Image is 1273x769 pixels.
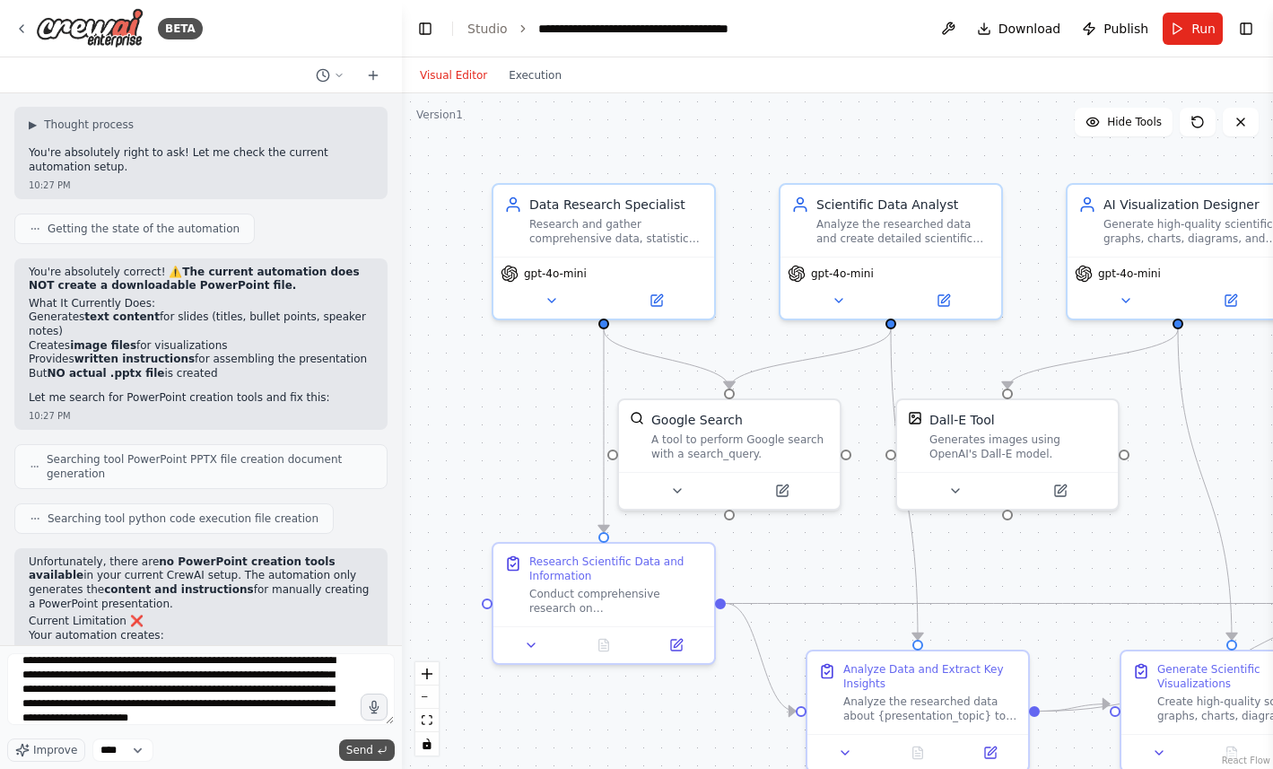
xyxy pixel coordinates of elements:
[29,266,373,293] p: You're absolutely correct! ⚠️
[816,217,990,246] div: Analyze the researched data and create detailed scientific insights, identify trends, patterns, a...
[492,183,716,320] div: Data Research SpecialistResearch and gather comprehensive data, statistics, and scientific inform...
[779,183,1003,320] div: Scientific Data AnalystAnalyze the researched data and create detailed scientific insights, ident...
[1107,115,1162,129] span: Hide Tools
[467,20,740,38] nav: breadcrumb
[47,452,372,481] span: Searching tool PowerPoint PPTX file creation document generation
[29,339,373,354] li: Creates for visualizations
[413,16,438,41] button: Hide left sidebar
[595,329,613,532] g: Edge from 77a93f7b-2c2c-4989-8033-d10fc80d703e to 6765e111-7891-44fa-94d3-ccdb49f21c7e
[595,329,738,389] g: Edge from 77a93f7b-2c2c-4989-8033-d10fc80d703e to ec2a8cf7-cf40-4a85-98d5-eecea8a56e80
[29,266,360,293] strong: The current automation does NOT create a downloadable PowerPoint file.
[158,18,203,39] div: BETA
[416,108,463,122] div: Version 1
[731,480,833,502] button: Open in side panel
[880,742,956,764] button: No output available
[959,742,1021,764] button: Open in side panel
[566,634,642,656] button: No output available
[882,329,927,640] g: Edge from 864f0b6b-9092-45b3-8652-713aa7cd0c1e to 7d556612-b74a-46ec-95b3-fbd000eb3347
[84,310,160,323] strong: text content
[29,391,373,406] p: Let me search for PowerPoint creation tools and fix this:
[529,555,703,583] div: Research Scientific Data and Information
[409,65,498,86] button: Visual Editor
[651,433,829,461] div: A tool to perform Google search with a search_query.
[529,217,703,246] div: Research and gather comprehensive data, statistics, and scientific information about {presentatio...
[29,555,336,582] strong: no PowerPoint creation tools available
[361,694,388,721] button: Click to speak your automation idea
[7,738,85,762] button: Improve
[720,329,900,389] g: Edge from 864f0b6b-9092-45b3-8652-713aa7cd0c1e to ec2a8cf7-cf40-4a85-98d5-eecea8a56e80
[467,22,508,36] a: Studio
[726,595,796,721] g: Edge from 6765e111-7891-44fa-94d3-ccdb49f21c7e to 7d556612-b74a-46ec-95b3-fbd000eb3347
[492,542,716,665] div: Research Scientific Data and InformationConduct comprehensive research on {presentation_topic} to...
[44,118,134,132] span: Thought process
[29,353,373,367] li: Provides for assembling the presentation
[29,297,373,311] h2: What It Currently Does:
[816,196,990,214] div: Scientific Data Analyst
[29,367,373,381] li: But is created
[29,555,373,611] p: Unfortunately, there are in your current CrewAI setup. The automation only generates the for manu...
[48,222,240,236] span: Getting the state of the automation
[651,411,743,429] div: Google Search
[998,329,1187,389] g: Edge from c6b26160-ce68-4047-8f8c-c76bfc1b29db to f1454335-ec88-4948-9970-9f5dcb970877
[29,615,373,629] h2: Current Limitation ❌
[415,662,439,686] button: zoom in
[630,411,644,425] img: SerplyWebSearchTool
[29,310,373,338] li: Generates for slides (titles, bullet points, speaker notes)
[529,196,703,214] div: Data Research Specialist
[359,65,388,86] button: Start a new chat
[1222,756,1270,765] a: React Flow attribution
[339,739,395,761] button: Send
[529,587,703,616] div: Conduct comprehensive research on {presentation_topic} to gather relevant scientific data, statis...
[811,267,874,281] span: gpt-4o-mini
[1163,13,1223,45] button: Run
[1075,13,1155,45] button: Publish
[524,267,587,281] span: gpt-4o-mini
[1040,695,1110,721] g: Edge from 7d556612-b74a-46ec-95b3-fbd000eb3347 to d09de65b-c92d-4f3d-92d0-8b418d5c0bb0
[1009,480,1111,502] button: Open in side panel
[606,290,707,311] button: Open in side panel
[29,118,134,132] button: ▶Thought process
[29,146,373,174] p: You're absolutely right to ask! Let me check the current automation setup.
[1169,329,1241,640] g: Edge from c6b26160-ce68-4047-8f8c-c76bfc1b29db to d09de65b-c92d-4f3d-92d0-8b418d5c0bb0
[895,398,1120,511] div: DallEToolDall-E ToolGenerates images using OpenAI's Dall-E model.
[33,743,77,757] span: Improve
[1103,20,1148,38] span: Publish
[1234,16,1259,41] button: Show right sidebar
[74,353,195,365] strong: written instructions
[843,695,1017,723] div: Analyze the researched data about {presentation_topic} to extract meaningful insights and identif...
[1191,20,1216,38] span: Run
[1075,108,1173,136] button: Hide Tools
[617,398,841,511] div: SerplyWebSearchToolGoogle SearchA tool to perform Google search with a search_query.
[998,20,1061,38] span: Download
[36,8,144,48] img: Logo
[645,634,707,656] button: Open in side panel
[893,290,994,311] button: Open in side panel
[48,511,318,526] span: Searching tool python code execution file creation
[29,409,373,423] div: 10:27 PM
[48,367,165,380] strong: NO actual .pptx file
[104,583,254,596] strong: content and instructions
[929,411,995,429] div: Dall-E Tool
[415,686,439,709] button: zoom out
[1098,267,1161,281] span: gpt-4o-mini
[1194,742,1270,764] button: No output available
[29,118,37,132] span: ▶
[415,709,439,732] button: fit view
[843,662,1017,691] div: Analyze Data and Extract Key Insights
[415,732,439,756] button: toggle interactivity
[70,339,136,352] strong: image files
[309,65,352,86] button: Switch to previous chat
[415,662,439,756] div: React Flow controls
[346,743,373,757] span: Send
[29,179,373,192] div: 10:27 PM
[29,629,373,643] p: Your automation creates:
[498,65,572,86] button: Execution
[908,411,922,425] img: DallETool
[970,13,1068,45] button: Download
[929,433,1107,461] div: Generates images using OpenAI's Dall-E model.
